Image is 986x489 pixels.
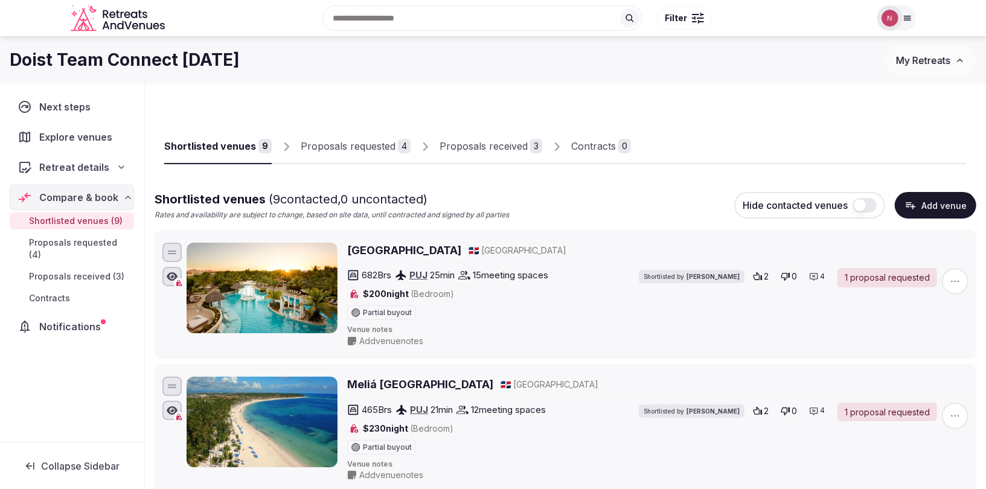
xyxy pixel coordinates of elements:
[155,192,427,206] span: Shortlisted venues
[792,405,797,417] span: 0
[885,45,976,75] button: My Retreats
[501,379,511,389] span: 🇩🇴
[187,243,338,333] img: Meliá Caribe Beach Resort
[481,245,566,257] span: [GEOGRAPHIC_DATA]
[301,129,411,164] a: Proposals requested4
[347,377,493,392] a: Meliá [GEOGRAPHIC_DATA]
[687,272,740,281] span: [PERSON_NAME]
[513,379,598,391] span: [GEOGRAPHIC_DATA]
[155,210,509,220] p: Rates and availability are subject to change, based on site data, until contracted and signed by ...
[363,309,412,316] span: Partial buyout
[743,199,848,211] span: Hide contacted venues
[363,444,412,451] span: Partial buyout
[687,407,740,415] span: [PERSON_NAME]
[896,54,950,66] span: My Retreats
[410,423,453,433] span: (Bedroom)
[749,268,772,285] button: 2
[469,245,479,255] span: 🇩🇴
[363,288,454,300] span: $200 night
[431,403,453,416] span: 21 min
[837,268,937,287] a: 1 proposal requested
[10,124,134,150] a: Explore venues
[164,129,272,164] a: Shortlisted venues9
[10,213,134,229] a: Shortlisted venues (9)
[71,5,167,32] a: Visit the homepage
[362,403,392,416] span: 465 Brs
[164,139,256,153] div: Shortlisted venues
[269,192,427,206] span: ( 9 contacted, 0 uncontacted)
[657,7,712,30] button: Filter
[473,269,548,281] span: 15 meeting spaces
[440,129,542,164] a: Proposals received3
[409,269,427,281] a: PUJ
[469,245,479,257] button: 🇩🇴
[837,403,937,422] a: 1 proposal requested
[258,139,272,153] div: 9
[10,48,240,72] h1: Doist Team Connect [DATE]
[29,237,129,261] span: Proposals requested (4)
[71,5,167,32] svg: Retreats and Venues company logo
[618,139,631,153] div: 0
[363,423,453,435] span: $230 night
[10,453,134,479] button: Collapse Sidebar
[571,129,631,164] a: Contracts0
[665,12,687,24] span: Filter
[530,139,542,153] div: 3
[301,139,395,153] div: Proposals requested
[29,292,70,304] span: Contracts
[571,139,616,153] div: Contracts
[430,269,455,281] span: 25 min
[10,314,134,339] a: Notifications
[749,403,772,420] button: 2
[639,270,744,283] div: Shortlisted by
[187,377,338,467] img: Meliá Punta Cana Beach Resort
[10,234,134,263] a: Proposals requested (4)
[764,405,769,417] span: 2
[411,289,454,299] span: (Bedroom)
[792,270,797,283] span: 0
[10,290,134,307] a: Contracts
[895,192,976,219] button: Add venue
[882,10,898,27] img: Nathalia Bilotti
[764,270,769,283] span: 2
[440,139,528,153] div: Proposals received
[39,160,109,174] span: Retreat details
[347,243,461,258] a: [GEOGRAPHIC_DATA]
[362,269,391,281] span: 682 Brs
[471,403,546,416] span: 12 meeting spaces
[10,94,134,120] a: Next steps
[41,460,120,472] span: Collapse Sidebar
[501,379,511,391] button: 🇩🇴
[39,130,117,144] span: Explore venues
[820,272,825,282] span: 4
[39,190,118,205] span: Compare & book
[639,404,744,418] div: Shortlisted by
[39,319,106,334] span: Notifications
[398,139,411,153] div: 4
[10,268,134,285] a: Proposals received (3)
[359,335,423,347] span: Add venue notes
[410,404,428,415] a: PUJ
[777,403,801,420] button: 0
[29,270,124,283] span: Proposals received (3)
[347,459,968,470] span: Venue notes
[820,406,825,416] span: 4
[39,100,95,114] span: Next steps
[29,215,123,227] span: Shortlisted venues (9)
[777,268,801,285] button: 0
[347,325,968,335] span: Venue notes
[359,469,423,481] span: Add venue notes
